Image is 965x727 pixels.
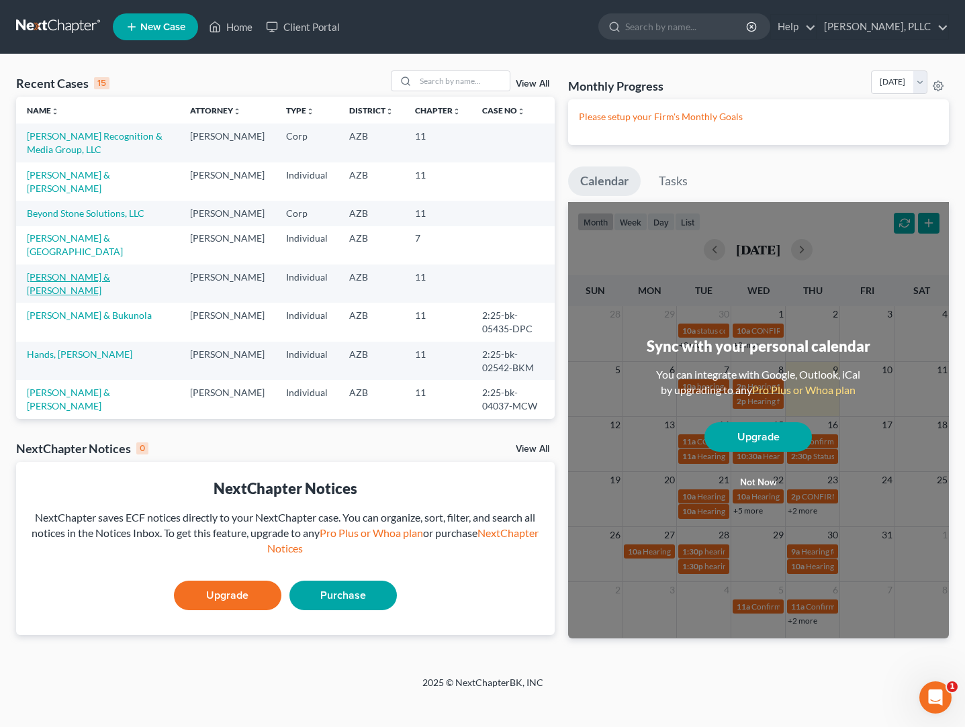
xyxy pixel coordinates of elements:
[568,166,641,196] a: Calendar
[233,107,241,115] i: unfold_more
[338,201,404,226] td: AZB
[275,303,338,341] td: Individual
[267,526,539,554] a: NextChapter Notices
[179,342,275,380] td: [PERSON_NAME]
[338,226,404,264] td: AZB
[704,422,812,452] a: Upgrade
[404,124,471,162] td: 11
[275,264,338,303] td: Individual
[338,264,404,303] td: AZB
[179,226,275,264] td: [PERSON_NAME]
[289,581,397,610] a: Purchase
[16,440,148,456] div: NextChapter Notices
[947,681,958,692] span: 1
[817,15,948,39] a: [PERSON_NAME], PLLC
[404,226,471,264] td: 7
[349,105,394,115] a: Districtunfold_more
[190,105,241,115] a: Attorneyunfold_more
[275,124,338,162] td: Corp
[338,124,404,162] td: AZB
[404,201,471,226] td: 11
[140,22,185,32] span: New Case
[404,264,471,303] td: 11
[471,342,555,380] td: 2:25-bk-02542-BKM
[404,342,471,380] td: 11
[275,380,338,418] td: Individual
[179,124,275,162] td: [PERSON_NAME]
[516,444,549,454] a: View All
[471,419,555,457] td: 2:25-bk-06519-BMW
[625,14,748,39] input: Search by name...
[27,510,544,556] div: NextChapter saves ECF notices directly to your NextChapter case. You can organize, sort, filter, ...
[27,348,132,360] a: Hands, [PERSON_NAME]
[704,469,812,496] button: Not now
[404,303,471,341] td: 11
[202,15,259,39] a: Home
[404,380,471,418] td: 11
[471,380,555,418] td: 2:25-bk-04037-MCW
[453,107,461,115] i: unfold_more
[752,383,856,396] a: Pro Plus or Whoa plan
[338,303,404,341] td: AZB
[647,336,870,356] div: Sync with your personal calendar
[919,681,952,714] iframe: Intercom live chat
[27,387,110,411] a: [PERSON_NAME] & [PERSON_NAME]
[275,162,338,201] td: Individual
[179,201,275,226] td: [PERSON_NAME]
[415,105,461,115] a: Chapterunfold_more
[275,342,338,380] td: Individual
[179,380,275,418] td: [PERSON_NAME]
[517,107,525,115] i: unfold_more
[647,166,700,196] a: Tasks
[27,169,110,194] a: [PERSON_NAME] & [PERSON_NAME]
[136,442,148,454] div: 0
[179,419,275,457] td: [PERSON_NAME]
[275,226,338,264] td: Individual
[179,264,275,303] td: [PERSON_NAME]
[27,478,544,499] div: NextChapter Notices
[275,201,338,226] td: Corp
[651,367,866,398] div: You can integrate with Google, Outlook, iCal by upgrading to any
[27,130,163,155] a: [PERSON_NAME] Recognition & Media Group, LLC
[404,162,471,201] td: 11
[27,105,59,115] a: Nameunfold_more
[275,419,338,457] td: Corp
[771,15,816,39] a: Help
[27,271,110,296] a: [PERSON_NAME] & [PERSON_NAME]
[27,207,144,219] a: Beyond Stone Solutions, LLC
[27,309,152,321] a: [PERSON_NAME] & Bukunola
[568,78,663,94] h3: Monthly Progress
[338,380,404,418] td: AZB
[416,71,510,91] input: Search by name...
[516,79,549,89] a: View All
[100,676,866,700] div: 2025 © NextChapterBK, INC
[306,107,314,115] i: unfold_more
[320,526,423,539] a: Pro Plus or Whoa plan
[482,105,525,115] a: Case Nounfold_more
[404,419,471,457] td: 11
[27,232,123,257] a: [PERSON_NAME] & [GEOGRAPHIC_DATA]
[471,303,555,341] td: 2:25-bk-05435-DPC
[94,77,109,89] div: 15
[16,75,109,91] div: Recent Cases
[338,162,404,201] td: AZB
[179,303,275,341] td: [PERSON_NAME]
[338,342,404,380] td: AZB
[259,15,347,39] a: Client Portal
[385,107,394,115] i: unfold_more
[338,419,404,457] td: AZB
[179,162,275,201] td: [PERSON_NAME]
[174,581,281,610] a: Upgrade
[51,107,59,115] i: unfold_more
[286,105,314,115] a: Typeunfold_more
[579,110,938,124] p: Please setup your Firm's Monthly Goals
